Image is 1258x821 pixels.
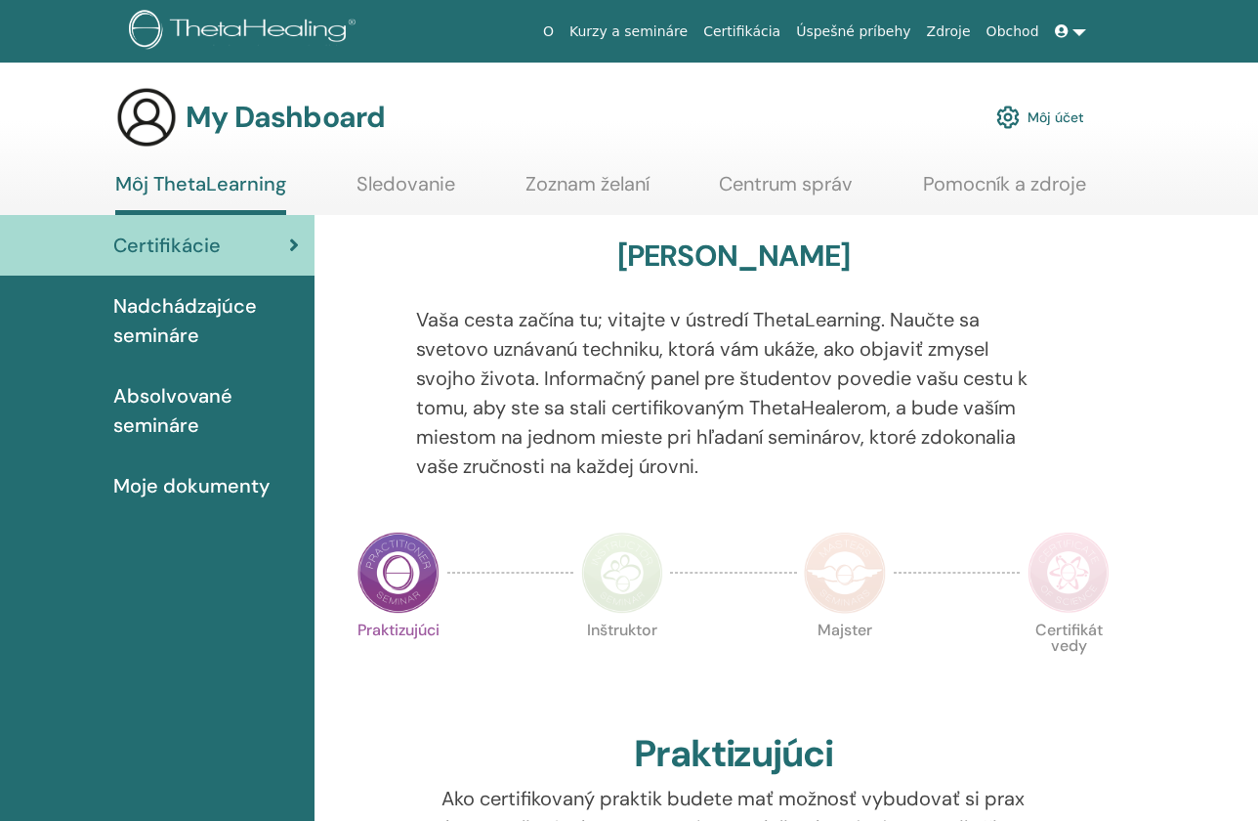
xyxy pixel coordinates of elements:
a: Môj účet [996,96,1084,139]
span: Nadchádzajúce semináre [113,291,299,350]
img: Practitioner [357,532,440,614]
a: Môj ThetaLearning [115,172,286,215]
p: Majster [804,623,886,705]
a: Obchod [979,14,1047,50]
h2: Praktizujúci [634,732,834,777]
p: Vaša cesta začína tu; vitajte v ústredí ThetaLearning. Naučte sa svetovo uznávanú techniku, ktorá... [416,305,1051,481]
p: Praktizujúci [357,623,440,705]
a: Certifikácia [695,14,788,50]
span: Certifikácie [113,231,221,260]
a: Úspešné príbehy [788,14,918,50]
img: Certificate of Science [1027,532,1110,614]
a: Pomocník a zdroje [923,172,1086,210]
p: Certifikát vedy [1027,623,1110,705]
a: O [535,14,562,50]
h3: My Dashboard [186,100,385,135]
a: Kurzy a semináre [562,14,695,50]
img: generic-user-icon.jpg [115,86,178,149]
img: cog.svg [996,101,1020,134]
img: Instructor [581,532,663,614]
a: Sledovanie [356,172,455,210]
span: Absolvované semináre [113,381,299,440]
a: Zoznam želaní [525,172,650,210]
span: Moje dokumenty [113,471,270,500]
a: Centrum správ [719,172,853,210]
img: logo.png [129,10,362,54]
p: Inštruktor [581,623,663,705]
a: Zdroje [919,14,979,50]
h3: [PERSON_NAME] [617,238,851,274]
img: Master [804,532,886,614]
